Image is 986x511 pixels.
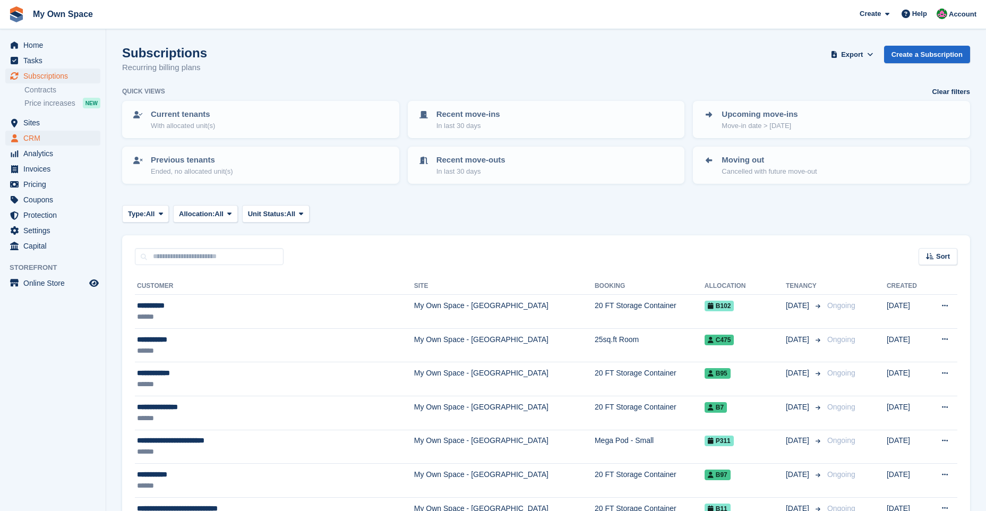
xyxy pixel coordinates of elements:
span: [DATE] [786,300,811,311]
p: Move-in date > [DATE] [722,121,798,131]
td: [DATE] [887,430,928,464]
span: Online Store [23,276,87,291]
span: All [215,209,224,219]
a: menu [5,69,100,83]
span: Price increases [24,98,75,108]
span: Ongoing [827,369,855,377]
td: 20 FT Storage Container [595,362,705,396]
span: Ongoing [827,403,855,411]
a: Create a Subscription [884,46,970,63]
span: [DATE] [786,368,811,379]
a: menu [5,146,100,161]
p: With allocated unit(s) [151,121,215,131]
span: B102 [705,301,734,311]
a: My Own Space [29,5,97,23]
a: Recent move-ins In last 30 days [409,102,684,137]
a: menu [5,53,100,68]
span: Export [841,49,863,60]
td: [DATE] [887,464,928,498]
span: Unit Status: [248,209,287,219]
th: Site [414,278,595,295]
span: B95 [705,368,731,379]
td: 20 FT Storage Container [595,295,705,329]
h1: Subscriptions [122,46,207,60]
span: Tasks [23,53,87,68]
span: Subscriptions [23,69,87,83]
span: Coupons [23,192,87,207]
a: Recent move-outs In last 30 days [409,148,684,183]
span: Pricing [23,177,87,192]
th: Created [887,278,928,295]
td: 20 FT Storage Container [595,396,705,430]
span: Ongoing [827,470,855,479]
button: Type: All [122,205,169,223]
a: Contracts [24,85,100,95]
span: Storefront [10,262,106,273]
span: Sites [23,115,87,130]
span: All [287,209,296,219]
th: Customer [135,278,414,295]
th: Allocation [705,278,786,295]
a: Current tenants With allocated unit(s) [123,102,398,137]
img: Lucy Parry [937,8,947,19]
span: Help [912,8,927,19]
a: menu [5,192,100,207]
span: Account [949,9,976,20]
a: Clear filters [932,87,970,97]
td: My Own Space - [GEOGRAPHIC_DATA] [414,362,595,396]
span: Ongoing [827,335,855,344]
td: [DATE] [887,295,928,329]
a: Moving out Cancelled with future move-out [694,148,969,183]
a: Previous tenants Ended, no allocated unit(s) [123,148,398,183]
div: NEW [83,98,100,108]
button: Unit Status: All [242,205,310,223]
span: [DATE] [786,334,811,345]
a: menu [5,115,100,130]
p: Cancelled with future move-out [722,166,817,177]
p: Upcoming move-ins [722,108,798,121]
img: stora-icon-8386f47178a22dfd0bd8f6a31ec36ba5ce8667c1dd55bd0f319d3a0aa187defe.svg [8,6,24,22]
span: Ongoing [827,436,855,445]
span: C475 [705,335,734,345]
th: Tenancy [786,278,823,295]
a: menu [5,223,100,238]
a: menu [5,38,100,53]
span: Protection [23,208,87,223]
span: Invoices [23,161,87,176]
a: menu [5,161,100,176]
a: Preview store [88,277,100,289]
td: Mega Pod - Small [595,430,705,464]
p: Recurring billing plans [122,62,207,74]
span: [DATE] [786,435,811,446]
p: Recent move-ins [436,108,500,121]
p: In last 30 days [436,121,500,131]
span: [DATE] [786,469,811,480]
td: [DATE] [887,362,928,396]
span: [DATE] [786,402,811,413]
span: Capital [23,239,87,253]
th: Booking [595,278,705,295]
h6: Quick views [122,87,165,96]
p: In last 30 days [436,166,505,177]
span: Analytics [23,146,87,161]
td: [DATE] [887,328,928,362]
p: Current tenants [151,108,215,121]
td: My Own Space - [GEOGRAPHIC_DATA] [414,295,595,329]
a: menu [5,208,100,223]
span: B7 [705,402,727,413]
span: Type: [128,209,146,219]
td: My Own Space - [GEOGRAPHIC_DATA] [414,396,595,430]
span: B97 [705,470,731,480]
span: CRM [23,131,87,146]
span: Home [23,38,87,53]
span: Create [860,8,881,19]
span: All [146,209,155,219]
td: [DATE] [887,396,928,430]
a: menu [5,276,100,291]
a: Price increases NEW [24,97,100,109]
a: Upcoming move-ins Move-in date > [DATE] [694,102,969,137]
p: Moving out [722,154,817,166]
span: Allocation: [179,209,215,219]
span: P311 [705,436,734,446]
p: Recent move-outs [436,154,505,166]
